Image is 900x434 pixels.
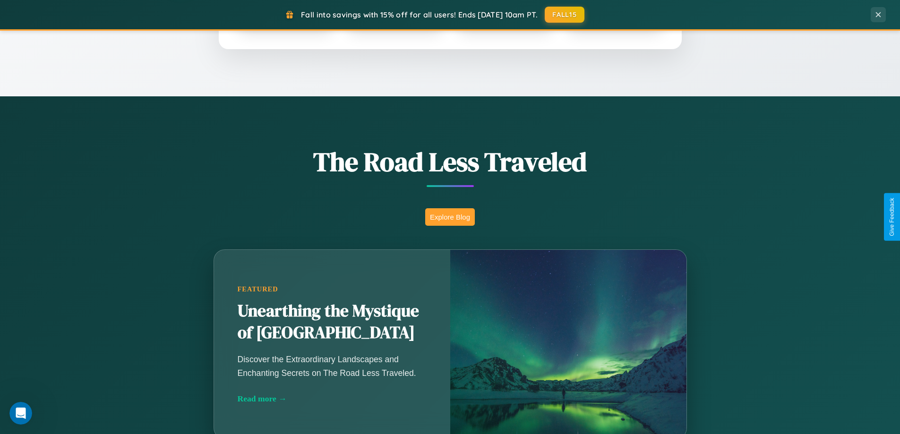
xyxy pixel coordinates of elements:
button: Explore Blog [425,208,475,226]
p: Discover the Extraordinary Landscapes and Enchanting Secrets on The Road Less Traveled. [238,353,427,379]
button: FALL15 [545,7,584,23]
div: Give Feedback [889,198,895,236]
iframe: Intercom live chat [9,402,32,425]
h1: The Road Less Traveled [167,144,734,180]
h2: Unearthing the Mystique of [GEOGRAPHIC_DATA] [238,300,427,344]
span: Fall into savings with 15% off for all users! Ends [DATE] 10am PT. [301,10,538,19]
div: Read more → [238,394,427,404]
div: Featured [238,285,427,293]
